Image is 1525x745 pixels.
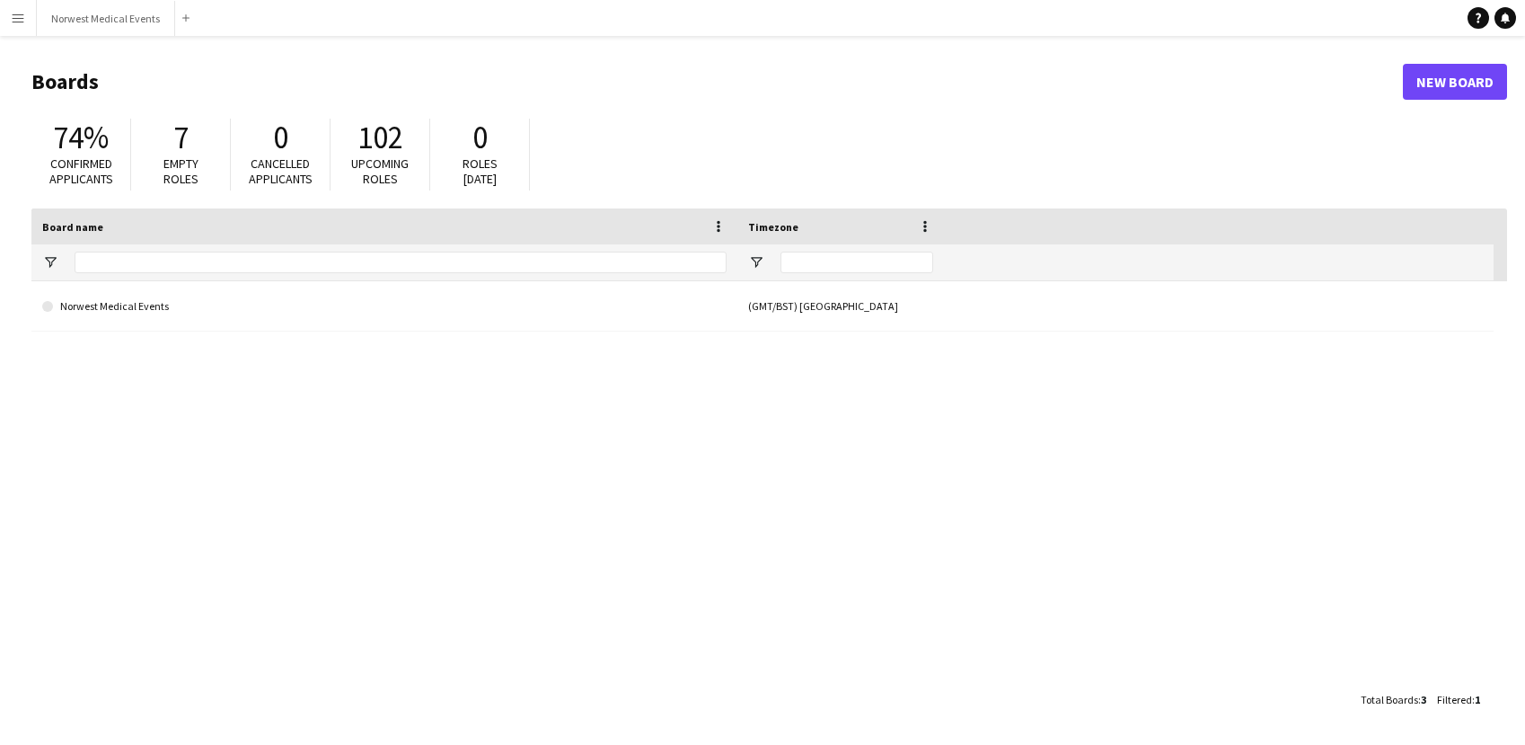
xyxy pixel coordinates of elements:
span: Empty roles [163,155,198,187]
button: Open Filter Menu [748,254,764,271]
h1: Boards [31,68,1403,95]
input: Timezone Filter Input [780,252,933,273]
span: 0 [273,118,288,157]
span: Filtered [1437,693,1472,706]
span: Total Boards [1361,693,1418,706]
span: Board name [42,220,103,234]
span: 7 [173,118,189,157]
span: 1 [1475,693,1480,706]
button: Open Filter Menu [42,254,58,271]
span: Timezone [748,220,798,234]
div: (GMT/BST) [GEOGRAPHIC_DATA] [737,281,944,331]
span: 0 [472,118,488,157]
span: 3 [1421,693,1426,706]
span: 102 [357,118,403,157]
span: Cancelled applicants [249,155,313,187]
span: Confirmed applicants [49,155,113,187]
span: Upcoming roles [351,155,409,187]
a: New Board [1403,64,1507,100]
input: Board name Filter Input [75,252,727,273]
div: : [1361,682,1426,717]
div: : [1437,682,1480,717]
button: Norwest Medical Events [37,1,175,36]
span: 74% [53,118,109,157]
a: Norwest Medical Events [42,281,727,332]
span: Roles [DATE] [463,155,498,187]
